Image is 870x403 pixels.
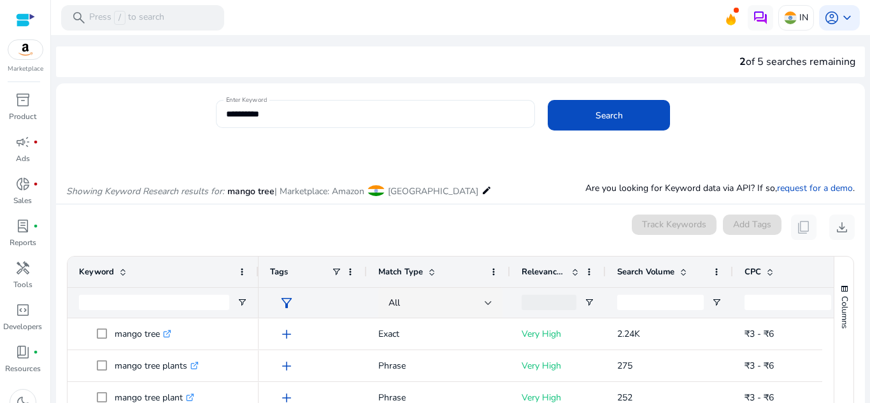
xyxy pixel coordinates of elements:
span: All [389,297,400,309]
span: filter_alt [279,295,294,311]
span: fiber_manual_record [33,139,38,145]
p: mango tree plants [115,353,199,379]
div: of 5 searches remaining [739,54,855,69]
p: Marketplace [8,64,43,74]
span: ₹3 - ₹6 [745,328,774,340]
button: Search [548,100,670,131]
span: add [279,358,294,374]
span: Columns [839,296,850,329]
span: ₹3 - ₹6 [745,360,774,372]
span: add [279,327,294,342]
span: account_circle [824,10,839,25]
p: Product [9,111,36,122]
button: download [829,215,855,240]
p: Very High [522,321,594,347]
span: 2.24K [617,328,640,340]
span: / [114,11,125,25]
span: code_blocks [15,302,31,318]
span: Match Type [378,266,423,278]
i: Showing Keyword Research results for: [66,185,224,197]
span: mango tree [227,185,275,197]
input: Search Volume Filter Input [617,295,704,310]
p: Very High [522,353,594,379]
img: amazon.svg [8,40,43,59]
a: request for a demo [777,182,853,194]
button: Open Filter Menu [237,297,247,308]
button: Open Filter Menu [711,297,722,308]
span: inventory_2 [15,92,31,108]
img: in.svg [784,11,797,24]
p: Developers [3,321,42,332]
span: 2 [739,55,746,69]
mat-label: Enter Keyword [226,95,267,104]
span: fiber_manual_record [33,181,38,187]
p: mango tree [115,321,171,347]
input: CPC Filter Input [745,295,831,310]
span: lab_profile [15,218,31,234]
p: Exact [378,321,499,347]
p: Phrase [378,353,499,379]
span: keyboard_arrow_down [839,10,855,25]
span: fiber_manual_record [33,223,38,229]
span: download [834,220,850,235]
p: Sales [13,195,32,206]
span: Relevance Score [522,266,566,278]
span: handyman [15,260,31,276]
span: Tags [270,266,288,278]
span: | Marketplace: Amazon [275,185,364,197]
span: campaign [15,134,31,150]
p: Press to search [89,11,164,25]
span: fiber_manual_record [33,350,38,355]
input: Keyword Filter Input [79,295,229,310]
span: CPC [745,266,761,278]
p: Tools [13,279,32,290]
p: Resources [5,363,41,374]
p: Reports [10,237,36,248]
span: [GEOGRAPHIC_DATA] [388,185,478,197]
span: book_4 [15,344,31,360]
mat-icon: edit [481,183,492,198]
span: donut_small [15,176,31,192]
span: 275 [617,360,632,372]
p: Ads [16,153,30,164]
button: Open Filter Menu [584,297,594,308]
p: IN [799,6,808,29]
span: Search Volume [617,266,674,278]
p: Are you looking for Keyword data via API? If so, . [585,181,855,195]
span: Search [595,109,623,122]
span: search [71,10,87,25]
span: Keyword [79,266,114,278]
